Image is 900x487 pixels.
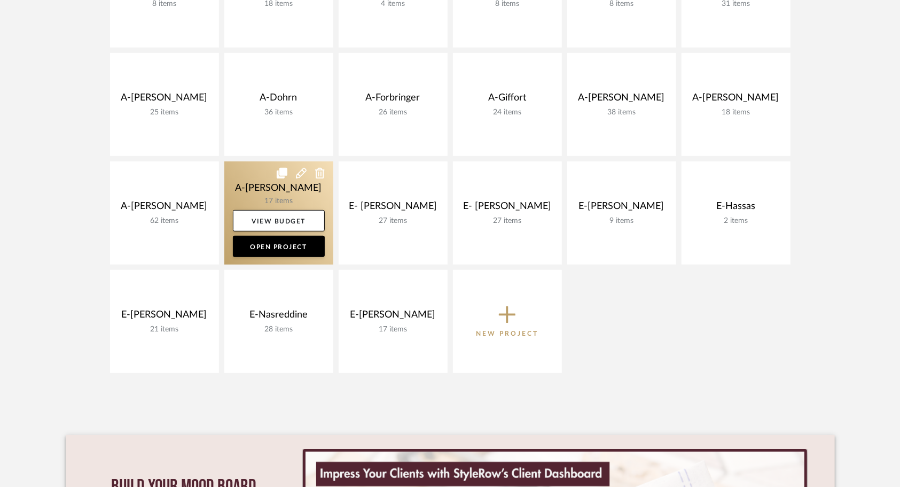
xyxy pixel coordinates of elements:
div: 62 items [119,217,210,226]
div: 28 items [233,325,325,334]
div: A-Dohrn [233,92,325,108]
div: E- [PERSON_NAME] [461,200,553,217]
div: 17 items [347,325,439,334]
div: 18 items [690,108,782,117]
div: 25 items [119,108,210,117]
div: E-Hassas [690,200,782,217]
div: A-Forbringer [347,92,439,108]
div: A-Giffort [461,92,553,108]
div: 26 items [347,108,439,117]
div: 27 items [461,217,553,226]
div: A-[PERSON_NAME] [576,92,668,108]
div: 9 items [576,217,668,226]
div: 2 items [690,217,782,226]
button: New Project [453,270,562,373]
div: E-[PERSON_NAME] [576,200,668,217]
div: E-Nasreddine [233,309,325,325]
div: 21 items [119,325,210,334]
a: View Budget [233,210,325,231]
div: 36 items [233,108,325,117]
p: New Project [476,328,538,339]
div: A-[PERSON_NAME] [690,92,782,108]
div: A-[PERSON_NAME] [119,92,210,108]
div: 38 items [576,108,668,117]
div: E-[PERSON_NAME] [347,309,439,325]
div: 24 items [461,108,553,117]
a: Open Project [233,236,325,257]
div: A-[PERSON_NAME] [119,200,210,217]
div: 27 items [347,217,439,226]
div: E-[PERSON_NAME] [119,309,210,325]
div: E- [PERSON_NAME] [347,200,439,217]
